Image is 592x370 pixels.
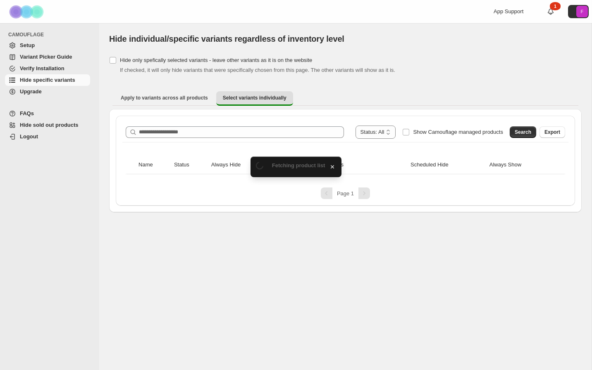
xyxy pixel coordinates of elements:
[581,9,584,14] text: F
[272,156,408,174] th: Selected/Excluded Countries
[539,126,565,138] button: Export
[494,8,523,14] span: App Support
[413,129,503,135] span: Show Camouflage managed products
[114,91,215,104] button: Apply to variants across all products
[547,7,555,16] a: 1
[20,54,72,60] span: Variant Picker Guide
[5,51,90,63] a: Variant Picker Guide
[5,86,90,97] a: Upgrade
[408,156,487,174] th: Scheduled Hide
[510,126,536,138] button: Search
[337,190,354,197] span: Page 1
[5,131,90,142] a: Logout
[5,63,90,74] a: Verify Installation
[576,6,588,17] span: Avatar with initials F
[20,133,38,140] span: Logout
[515,129,531,135] span: Search
[544,129,560,135] span: Export
[7,0,48,23] img: Camouflage
[109,34,344,43] span: Hide individual/specific variants regardless of inventory level
[568,5,589,18] button: Avatar with initials F
[20,77,75,83] span: Hide specific variants
[20,110,34,116] span: FAQs
[20,88,42,95] span: Upgrade
[20,122,79,128] span: Hide sold out products
[136,156,172,174] th: Name
[5,40,90,51] a: Setup
[209,156,272,174] th: Always Hide
[20,42,35,48] span: Setup
[172,156,209,174] th: Status
[487,156,555,174] th: Always Show
[120,67,395,73] span: If checked, it will only hide variants that were specifically chosen from this page. The other va...
[8,31,93,38] span: CAMOUFLAGE
[5,108,90,119] a: FAQs
[120,57,312,63] span: Hide only spefically selected variants - leave other variants as it is on the website
[550,2,561,10] div: 1
[20,65,64,71] span: Verify Installation
[272,162,325,168] span: Fetching product list
[5,74,90,86] a: Hide specific variants
[5,119,90,131] a: Hide sold out products
[109,109,582,212] div: Select variants individually
[223,95,286,101] span: Select variants individually
[216,91,293,106] button: Select variants individually
[122,187,568,199] nav: Pagination
[121,95,208,101] span: Apply to variants across all products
